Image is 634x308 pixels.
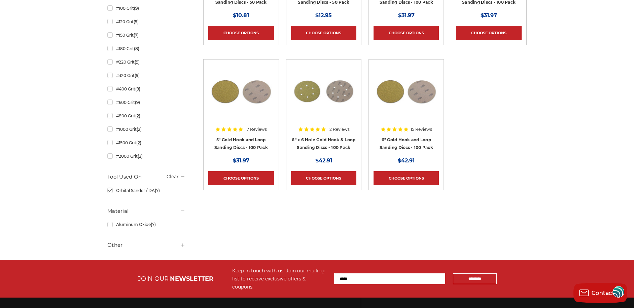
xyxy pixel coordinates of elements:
span: (2) [135,113,140,118]
img: svg+xml;base64,PHN2ZyB3aWR0aD0iNDgiIGhlaWdodD0iNDgiIHZpZXdCb3g9IjAgMCA0OCA0OCIgZmlsbD0ibm9uZSIgeG... [613,285,624,298]
span: (9) [134,6,139,11]
span: NEWSLETTER [170,275,213,282]
span: $42.91 [398,157,415,164]
span: (2) [136,140,141,145]
a: Aluminum Oxide [107,219,185,230]
a: Choose Options [208,171,274,185]
span: (7) [151,222,156,227]
a: #2000 Grit [107,150,185,162]
span: (2) [137,127,142,132]
span: Contact us [592,290,623,296]
span: (2) [138,154,143,159]
img: 6 inch 6 hole hook and loop sanding disc [291,64,356,118]
a: #120 Grit [107,16,185,28]
span: (7) [134,33,139,38]
a: #180 Grit [107,43,185,54]
span: (9) [135,100,140,105]
img: 6" inch hook & loop disc [374,64,439,118]
a: Choose Options [291,171,356,185]
a: #220 Grit [107,56,185,68]
span: $42.91 [315,157,332,164]
a: Choose Options [208,26,274,40]
a: 6" inch hook & loop disc [374,64,439,150]
a: Choose Options [291,26,356,40]
span: $31.97 [398,12,415,18]
span: (9) [135,73,140,78]
img: gold hook & loop sanding disc stack [208,64,274,118]
span: JOIN OUR [138,275,169,282]
a: Choose Options [374,26,439,40]
span: (9) [135,86,140,91]
span: (9) [135,60,140,65]
span: $31.97 [233,157,249,164]
a: #100 Grit [107,2,185,14]
a: #150 Grit [107,29,185,41]
a: #600 Grit [107,97,185,108]
a: 6 inch 6 hole hook and loop sanding disc [291,64,356,150]
span: (8) [134,46,139,51]
a: #1000 Grit [107,123,185,135]
span: $10.81 [233,12,249,18]
a: #400 Grit [107,83,185,95]
span: (9) [134,19,139,24]
a: #800 Grit [107,110,185,122]
h5: Other [107,241,185,249]
h5: Material [107,207,185,215]
a: #320 Grit [107,70,185,81]
a: #1500 Grit [107,137,185,149]
a: Orbital Sander / DA [107,185,185,196]
h5: Tool Used On [107,173,185,181]
div: Keep in touch with us! Join our mailing list to receive exclusive offers & coupons. [232,267,327,291]
a: Clear [167,173,179,179]
span: (7) [155,188,160,193]
a: gold hook & loop sanding disc stack [208,64,274,150]
a: Choose Options [374,171,439,185]
span: $12.95 [315,12,332,18]
button: Contact us [573,283,627,303]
